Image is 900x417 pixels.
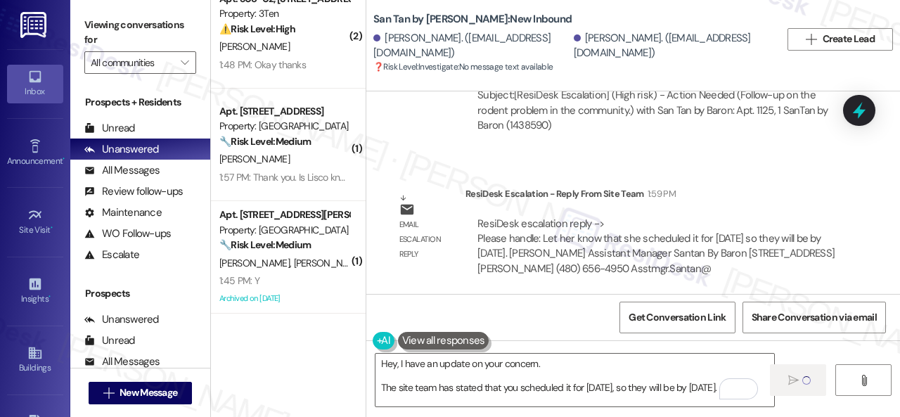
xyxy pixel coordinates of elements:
[181,57,188,68] i: 
[373,61,458,72] strong: ❓ Risk Level: Investigate
[219,153,290,165] span: [PERSON_NAME]
[7,203,63,241] a: Site Visit •
[20,12,49,38] img: ResiDesk Logo
[84,205,162,220] div: Maintenance
[84,248,139,262] div: Escalate
[120,385,177,400] span: New Message
[823,32,875,46] span: Create Lead
[219,104,349,119] div: Apt. [STREET_ADDRESS]
[219,6,349,21] div: Property: 3Ten
[619,302,735,333] button: Get Conversation Link
[787,28,893,51] button: Create Lead
[219,58,306,71] div: 1:48 PM: Okay thanks
[84,333,135,348] div: Unread
[859,375,869,386] i: 
[629,310,726,325] span: Get Conversation Link
[219,223,349,238] div: Property: [GEOGRAPHIC_DATA]
[477,217,835,276] div: ResiDesk escalation reply -> Please handle: Let her know that she scheduled it for [DATE] so they...
[63,154,65,164] span: •
[7,65,63,103] a: Inbox
[103,387,114,399] i: 
[70,95,210,110] div: Prospects + Residents
[375,354,774,406] textarea: To enrich screen reader interactions, please activate Accessibility in Grammarly extension settings
[84,121,135,136] div: Unread
[49,292,51,302] span: •
[84,354,160,369] div: All Messages
[70,286,210,301] div: Prospects
[788,375,799,386] i: 
[219,238,311,251] strong: 🔧 Risk Level: Medium
[7,341,63,379] a: Buildings
[373,60,553,75] span: : No message text available
[373,12,572,27] b: San Tan by [PERSON_NAME]: New Inbound
[84,226,171,241] div: WO Follow-ups
[373,31,570,61] div: [PERSON_NAME]. ([EMAIL_ADDRESS][DOMAIN_NAME])
[219,274,259,287] div: 1:45 PM: Y
[51,223,53,233] span: •
[84,312,159,327] div: Unanswered
[218,290,351,307] div: Archived on [DATE]
[644,186,676,201] div: 1:59 PM
[219,23,295,35] strong: ⚠️ Risk Level: High
[89,382,193,404] button: New Message
[294,257,368,269] span: [PERSON_NAME]
[219,40,290,53] span: [PERSON_NAME]
[219,119,349,134] div: Property: [GEOGRAPHIC_DATA]
[219,257,294,269] span: [PERSON_NAME]
[752,310,877,325] span: Share Conversation via email
[477,88,835,133] div: Subject: [ResiDesk Escalation] (High risk) - Action Needed (Follow-up on the rodent problem in th...
[806,34,816,45] i: 
[84,163,160,178] div: All Messages
[219,207,349,222] div: Apt. [STREET_ADDRESS][PERSON_NAME]
[399,217,454,262] div: Email escalation reply
[219,135,311,148] strong: 🔧 Risk Level: Medium
[91,51,174,74] input: All communities
[84,142,159,157] div: Unanswered
[465,186,847,206] div: ResiDesk Escalation - Reply From Site Team
[84,14,196,51] label: Viewing conversations for
[574,31,771,61] div: [PERSON_NAME]. ([EMAIL_ADDRESS][DOMAIN_NAME])
[84,184,183,199] div: Review follow-ups
[7,272,63,310] a: Insights •
[219,171,744,184] div: 1:57 PM: Thank you. Is Lisco know. For long wait times? Like a week or more? If so could we have ...
[742,302,886,333] button: Share Conversation via email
